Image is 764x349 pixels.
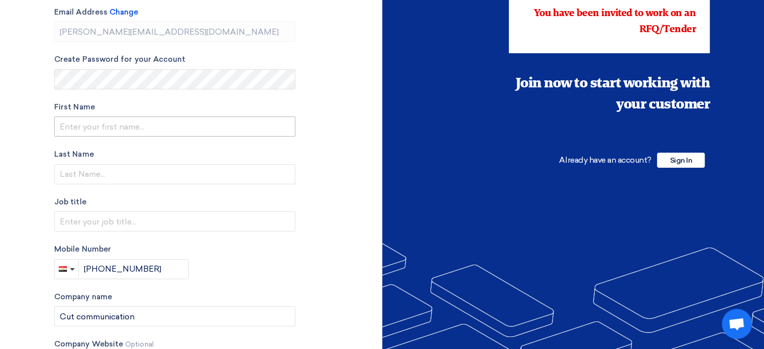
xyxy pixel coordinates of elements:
[54,54,295,65] label: Create Password for your Account
[54,7,295,18] label: Email Address
[110,8,138,17] span: Change
[54,101,295,113] label: First Name
[54,244,295,255] label: Mobile Number
[657,153,705,168] span: Sign In
[79,259,189,279] input: Enter phone number...
[54,164,295,184] input: Last Name...
[559,155,651,165] span: Already have an account?
[722,309,752,339] a: Open chat
[54,22,295,42] input: Enter your business email...
[54,149,295,160] label: Last Name
[534,9,696,35] span: You have been invited to work on an RFQ/Tender
[54,196,295,208] label: Job title
[509,73,710,115] div: Join now to start working with your customer
[54,291,295,303] label: Company name
[657,155,705,165] a: Sign In
[54,211,295,231] input: Enter your job title...
[54,117,295,137] input: Enter your first name...
[125,340,154,348] span: Optional
[54,306,295,326] input: Enter your company name...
